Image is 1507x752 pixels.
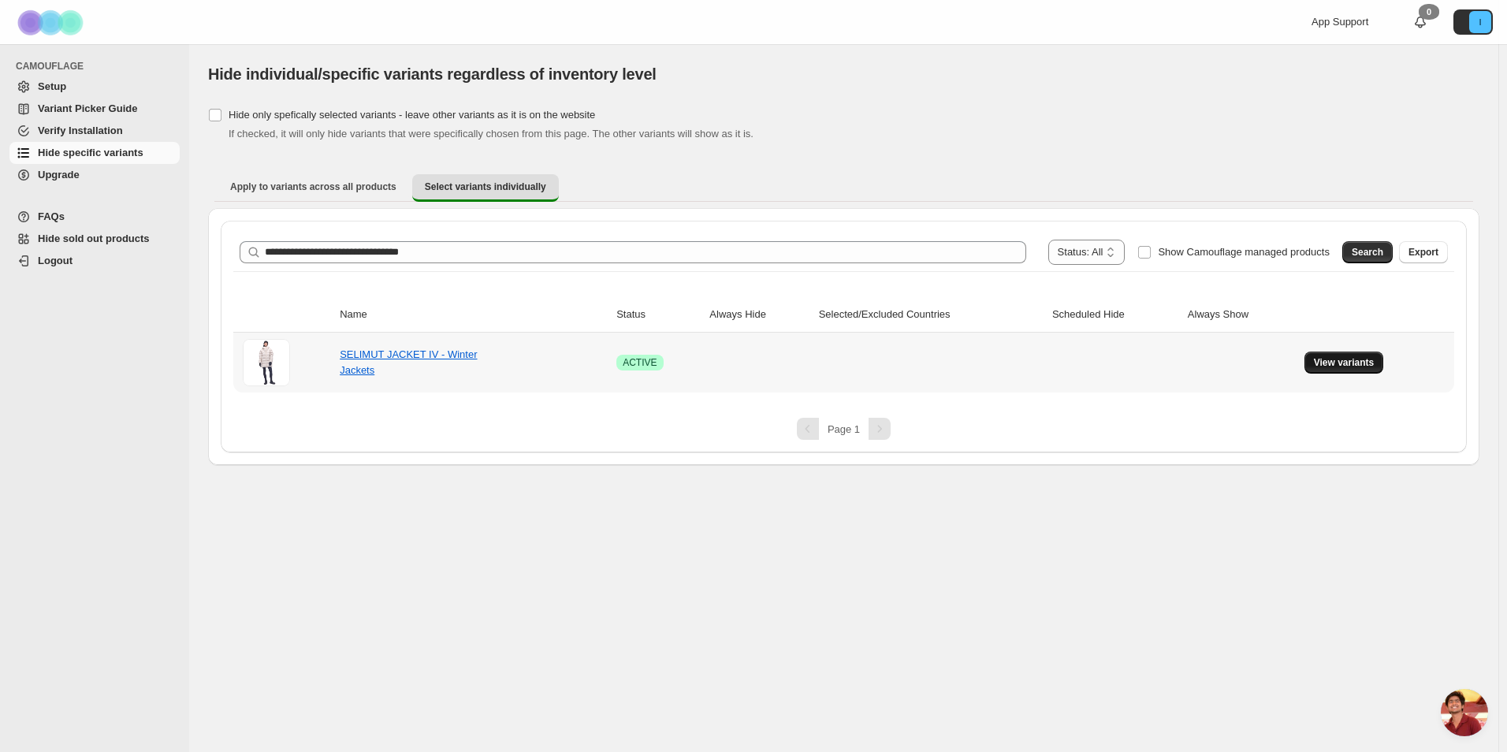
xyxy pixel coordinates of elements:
[1408,246,1438,259] span: Export
[1419,4,1439,20] div: 0
[612,297,705,333] th: Status
[1342,241,1393,263] button: Search
[1441,689,1488,736] div: Ouvrir le chat
[218,174,409,199] button: Apply to variants across all products
[9,120,180,142] a: Verify Installation
[828,423,860,435] span: Page 1
[38,147,143,158] span: Hide specific variants
[229,128,753,140] span: If checked, it will only hide variants that were specifically chosen from this page. The other va...
[9,206,180,228] a: FAQs
[38,210,65,222] span: FAQs
[705,297,813,333] th: Always Hide
[1479,17,1481,27] text: I
[1312,16,1368,28] span: App Support
[1469,11,1491,33] span: Avatar with initials I
[623,356,657,369] span: ACTIVE
[230,181,396,193] span: Apply to variants across all products
[1399,241,1448,263] button: Export
[38,80,66,92] span: Setup
[412,174,559,202] button: Select variants individually
[38,169,80,181] span: Upgrade
[38,255,73,266] span: Logout
[1453,9,1493,35] button: Avatar with initials I
[38,102,137,114] span: Variant Picker Guide
[335,297,612,333] th: Name
[1412,14,1428,30] a: 0
[233,418,1454,440] nav: Pagination
[1304,352,1384,374] button: View variants
[1352,246,1383,259] span: Search
[9,76,180,98] a: Setup
[16,60,181,73] span: CAMOUFLAGE
[1183,297,1300,333] th: Always Show
[208,208,1479,465] div: Select variants individually
[9,98,180,120] a: Variant Picker Guide
[425,181,546,193] span: Select variants individually
[13,1,91,44] img: Camouflage
[1158,246,1330,258] span: Show Camouflage managed products
[229,109,595,121] span: Hide only spefically selected variants - leave other variants as it is on the website
[340,348,477,376] a: SELIMUT JACKET IV - Winter Jackets
[38,233,150,244] span: Hide sold out products
[9,228,180,250] a: Hide sold out products
[9,142,180,164] a: Hide specific variants
[814,297,1047,333] th: Selected/Excluded Countries
[9,250,180,272] a: Logout
[208,65,657,83] span: Hide individual/specific variants regardless of inventory level
[9,164,180,186] a: Upgrade
[38,125,123,136] span: Verify Installation
[1314,356,1375,369] span: View variants
[1047,297,1183,333] th: Scheduled Hide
